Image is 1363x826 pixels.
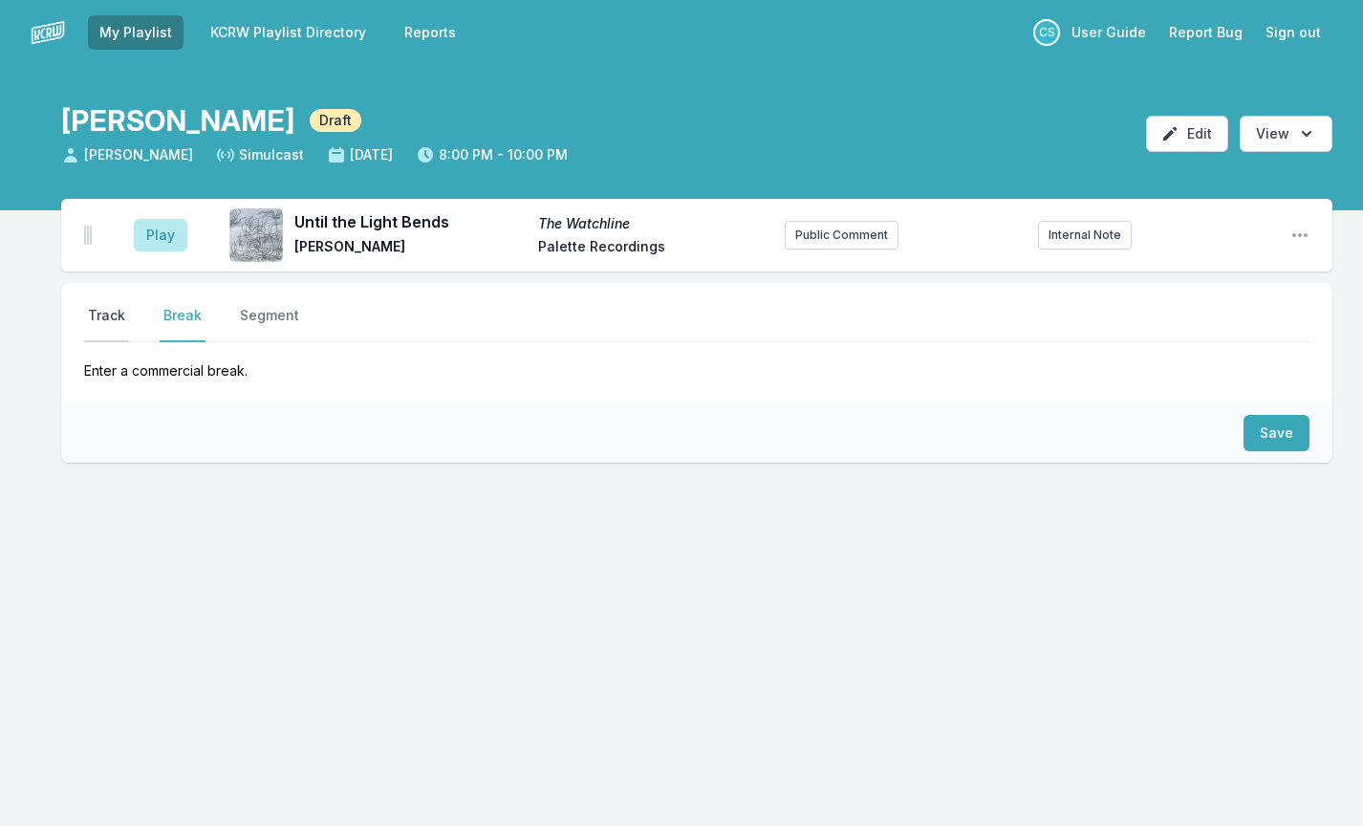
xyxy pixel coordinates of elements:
button: Public Comment [785,221,898,250]
span: The Watchline [538,214,770,233]
button: Save [1244,415,1309,451]
button: Track [84,306,129,342]
img: logo-white-87cec1fa9cbef997252546196dc51331.png [31,15,65,50]
button: Segment [236,306,303,342]
button: Break [160,306,206,342]
button: Open playlist item options [1290,226,1309,245]
img: The Watchline [229,208,283,262]
span: Simulcast [216,145,304,164]
a: My Playlist [88,15,184,50]
a: Reports [393,15,467,50]
span: Palette Recordings [538,237,770,260]
a: User Guide [1060,15,1157,50]
a: KCRW Playlist Directory [199,15,378,50]
span: [PERSON_NAME] [61,145,193,164]
button: Open options [1240,116,1332,152]
span: Until the Light Bends [294,210,527,233]
a: Report Bug [1157,15,1254,50]
button: Play [134,219,187,251]
p: Candace Silva [1033,19,1060,46]
span: [DATE] [327,145,393,164]
img: Drag Handle [84,226,92,245]
p: Enter a commercial break. [84,342,1309,380]
span: Draft [310,109,361,132]
span: [PERSON_NAME] [294,237,527,260]
span: 8:00 PM - 10:00 PM [416,145,568,164]
button: Internal Note [1038,221,1132,250]
button: Edit [1146,116,1228,152]
button: Sign out [1254,15,1332,50]
h1: [PERSON_NAME] [61,103,294,138]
